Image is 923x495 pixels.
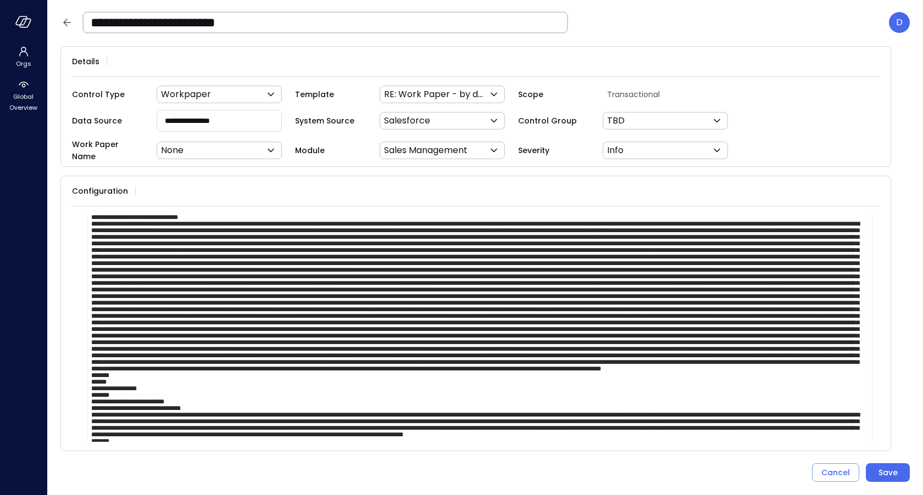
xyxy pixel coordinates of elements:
[72,55,99,67] span: Details
[384,114,430,127] p: Salesforce
[607,114,625,127] p: TBD
[295,115,366,127] span: System Source
[889,12,910,33] div: Dudu
[518,115,590,127] span: Control Group
[878,466,898,480] div: Save
[16,58,31,69] span: Orgs
[2,77,45,114] div: Global Overview
[821,466,850,480] div: Cancel
[295,144,366,156] span: Module
[7,91,40,113] span: Global Overview
[518,144,590,156] span: Severity
[603,88,741,100] span: Transactional
[866,463,910,482] button: Save
[72,88,143,100] span: Control Type
[384,144,468,157] p: Sales Management
[812,463,859,482] button: Cancel
[161,144,184,157] p: None
[161,88,211,101] p: Workpaper
[72,138,143,162] span: Work Paper Name
[607,144,624,157] p: Info
[295,88,366,100] span: Template
[896,16,903,29] p: D
[384,88,487,101] p: RE: Work Paper - by days
[72,115,143,127] span: Data Source
[518,88,590,100] span: Scope
[2,44,45,70] div: Orgs
[72,185,128,197] span: Configuration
